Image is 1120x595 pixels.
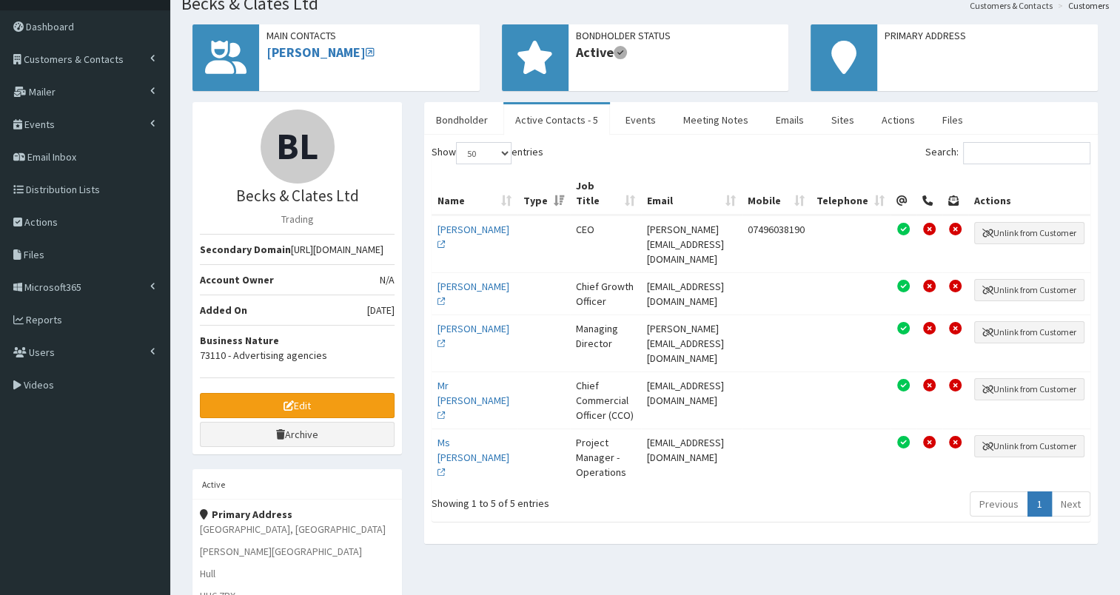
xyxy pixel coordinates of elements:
[570,372,641,428] td: Chief Commercial Officer (CCO)
[200,234,395,265] li: [URL][DOMAIN_NAME]
[974,321,1084,343] button: Unlink from Customer
[202,479,225,490] small: Active
[24,378,54,391] span: Videos
[570,315,641,372] td: Managing Director
[27,150,76,164] span: Email Inbox
[200,508,292,521] strong: Primary Address
[200,243,291,256] b: Secondary Domain
[24,248,44,261] span: Files
[437,223,509,251] a: [PERSON_NAME]
[503,104,610,135] a: Active Contacts - 5
[641,215,742,272] td: [PERSON_NAME][EMAIL_ADDRESS][DOMAIN_NAME]
[974,378,1084,400] button: Unlink from Customer
[970,491,1028,517] a: Previous
[200,522,395,537] p: [GEOGRAPHIC_DATA], [GEOGRAPHIC_DATA]
[968,172,1090,215] th: Actions
[974,279,1084,301] button: Unlink from Customer
[24,215,58,229] span: Actions
[641,428,742,485] td: [EMAIL_ADDRESS][DOMAIN_NAME]
[1027,491,1052,517] a: 1
[200,334,279,347] b: Business Nature
[576,28,782,43] span: Bondholder Status
[200,303,247,317] b: Added On
[614,104,668,135] a: Events
[641,315,742,372] td: [PERSON_NAME][EMAIL_ADDRESS][DOMAIN_NAME]
[641,272,742,315] td: [EMAIL_ADDRESS][DOMAIN_NAME]
[570,272,641,315] td: Chief Growth Officer
[742,215,811,272] td: 07496038190
[885,28,1090,43] span: Primary Address
[200,273,274,286] b: Account Owner
[24,280,81,294] span: Microsoft365
[380,272,395,287] span: N/A
[437,280,509,308] a: [PERSON_NAME]
[742,172,811,215] th: Mobile: activate to sort column ascending
[424,104,500,135] a: Bondholder
[29,346,55,359] span: Users
[200,544,395,559] p: [PERSON_NAME][GEOGRAPHIC_DATA]
[576,43,782,62] span: Active
[200,348,395,363] p: 73110 - Advertising agencies
[456,142,512,164] select: Showentries
[24,118,55,131] span: Events
[432,142,543,164] label: Show entries
[870,104,927,135] a: Actions
[276,123,318,169] span: BL
[437,322,509,350] a: [PERSON_NAME]
[266,28,472,43] span: Main Contacts
[811,172,891,215] th: Telephone: activate to sort column ascending
[916,172,942,215] th: Telephone Permission
[200,187,395,204] h3: Becks & Clates Ltd
[200,566,395,581] p: Hull
[26,20,74,33] span: Dashboard
[432,172,517,215] th: Name: activate to sort column ascending
[891,172,916,215] th: Email Permission
[266,44,375,61] a: [PERSON_NAME]
[437,436,509,479] a: Ms [PERSON_NAME]
[367,303,395,317] span: [DATE]
[819,104,866,135] a: Sites
[641,172,742,215] th: Email: activate to sort column ascending
[26,183,100,196] span: Distribution Lists
[974,222,1084,244] button: Unlink from Customer
[963,142,1090,164] input: Search:
[570,172,641,215] th: Job Title: activate to sort column ascending
[200,393,395,418] a: Edit
[29,85,56,98] span: Mailer
[432,490,695,511] div: Showing 1 to 5 of 5 entries
[517,172,570,215] th: Type: activate to sort column ascending
[641,372,742,428] td: [EMAIL_ADDRESS][DOMAIN_NAME]
[1051,491,1090,517] a: Next
[930,104,975,135] a: Files
[974,435,1084,457] button: Unlink from Customer
[570,215,641,272] td: CEO
[437,379,509,422] a: Mr [PERSON_NAME]
[671,104,760,135] a: Meeting Notes
[26,313,62,326] span: Reports
[942,172,968,215] th: Post Permission
[200,212,395,226] p: Trading
[570,428,641,485] td: Project Manager - Operations
[200,422,395,447] a: Archive
[24,53,124,66] span: Customers & Contacts
[925,142,1090,164] label: Search:
[764,104,816,135] a: Emails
